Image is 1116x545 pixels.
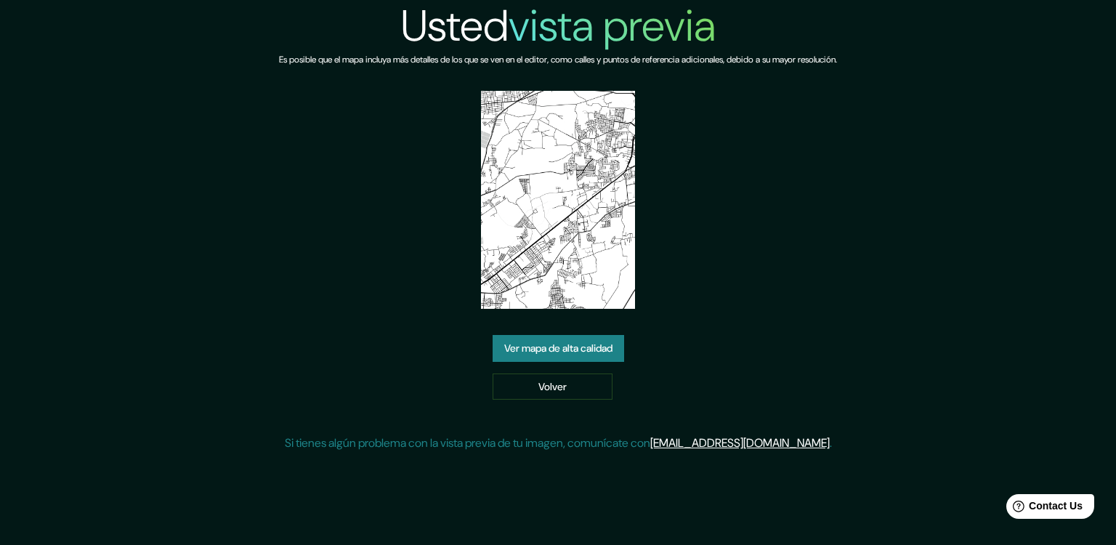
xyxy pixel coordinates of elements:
[493,374,612,400] a: Volver
[987,488,1100,529] iframe: Help widget launcher
[481,91,635,309] img: created-map-preview
[650,435,830,451] a: [EMAIL_ADDRESS][DOMAIN_NAME]
[493,335,624,362] a: Ver mapa de alta calidad
[279,52,837,68] h6: Es posible que el mapa incluya más detalles de los que se ven en el editor, como calles y puntos ...
[285,435,832,452] p: Si tienes algún problema con la vista previa de tu imagen, comunícate con .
